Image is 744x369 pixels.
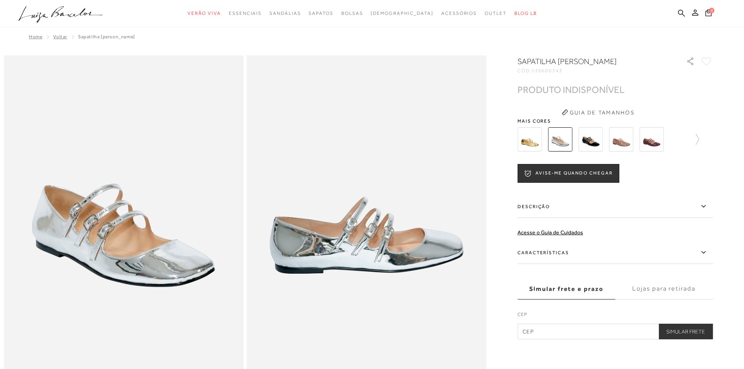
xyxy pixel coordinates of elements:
[441,11,477,16] span: Acessórios
[517,119,713,123] span: Mais cores
[517,68,674,73] div: CÓD:
[341,6,363,21] a: noSubCategoriesText
[517,56,664,67] h1: Sapatilha [PERSON_NAME]
[53,34,67,39] a: Voltar
[517,229,583,235] a: Acesse o Guia de Cuidados
[78,34,135,39] span: Sapatilha [PERSON_NAME]
[514,11,537,16] span: BLOG LB
[485,6,507,21] a: noSubCategoriesText
[703,9,714,19] button: 0
[517,164,619,183] button: AVISE-ME QUANDO CHEGAR
[517,278,615,299] label: Simular frete e prazo
[309,11,333,16] span: Sapatos
[548,127,572,152] img: Sapatilha mary jane prata
[615,278,713,299] label: Lojas para retirada
[371,6,434,21] a: noSubCategoriesText
[229,6,262,21] a: noSubCategoriesText
[514,6,537,21] a: BLOG LB
[517,241,713,264] label: Características
[709,8,714,13] span: 0
[29,34,42,39] a: Home
[485,11,507,16] span: Outlet
[517,324,713,339] input: CEP
[578,127,603,152] img: SAPATILHA MARY JANE verniz preto
[559,106,637,119] button: Guia de Tamanhos
[269,11,301,16] span: Sandálias
[517,86,624,94] div: PRODUTO INDISPONÍVEL
[517,127,542,152] img: Sapatilha mary jane ouro
[639,127,664,152] img: SAPATILHA MARYJANE MULTI TIRAS EM VERNIZ MARSALA
[229,11,262,16] span: Essenciais
[517,311,713,322] label: CEP
[187,6,221,21] a: noSubCategoriesText
[309,6,333,21] a: noSubCategoriesText
[341,11,363,16] span: Bolsas
[658,324,713,339] button: Simular Frete
[269,6,301,21] a: noSubCategoriesText
[371,11,434,16] span: [DEMOGRAPHIC_DATA]
[187,11,221,16] span: Verão Viva
[517,195,713,218] label: Descrição
[532,68,563,73] span: 130600343
[441,6,477,21] a: noSubCategoriesText
[609,127,633,152] img: SAPATILHA MARYJANE MULTI TIRAS EM VERNIZ BEGE ARGILA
